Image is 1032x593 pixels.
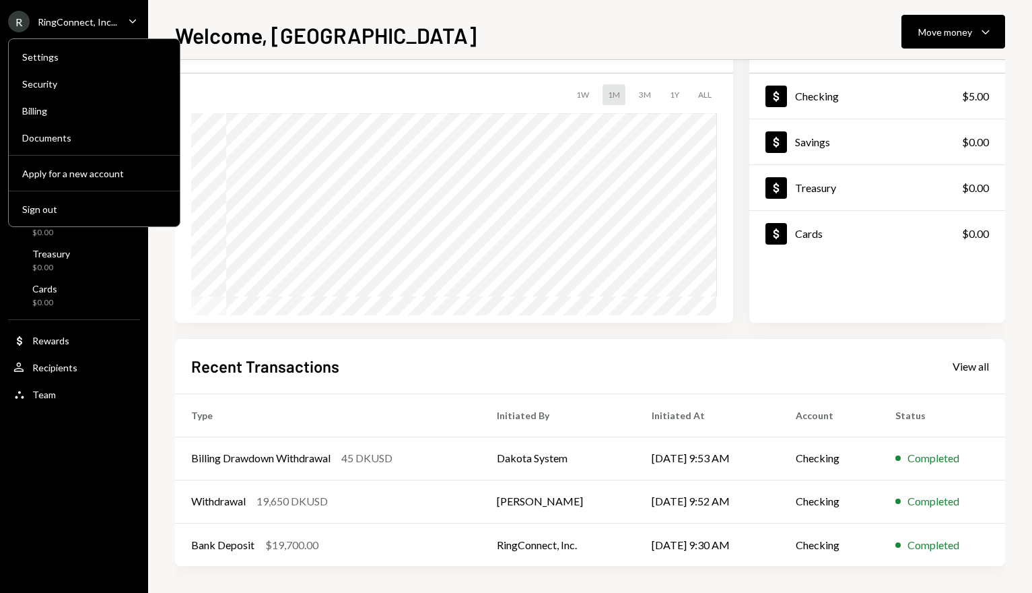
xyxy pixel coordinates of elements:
[14,125,174,150] a: Documents
[14,197,174,222] button: Sign out
[795,90,839,102] div: Checking
[962,134,989,150] div: $0.00
[780,480,879,523] td: Checking
[481,394,635,437] th: Initiated By
[907,537,959,553] div: Completed
[22,132,166,144] div: Documents
[191,355,339,377] h2: Recent Transactions
[191,450,331,466] div: Billing Drawdown Withdrawal
[32,227,65,239] div: $0.00
[22,168,166,179] div: Apply for a new account
[8,382,140,406] a: Team
[571,84,594,105] div: 1W
[8,279,140,311] a: Cards$0.00
[635,437,780,480] td: [DATE] 9:53 AM
[481,437,635,480] td: Dakota System
[633,84,656,105] div: 3M
[8,355,140,379] a: Recipients
[341,450,392,466] div: 45 DKUSD
[780,523,879,566] td: Checking
[14,162,174,186] button: Apply for a new account
[603,84,625,105] div: 1M
[265,537,318,553] div: $19,700.00
[8,11,30,32] div: R
[22,105,166,117] div: Billing
[14,44,174,69] a: Settings
[635,523,780,566] td: [DATE] 9:30 AM
[780,394,879,437] th: Account
[907,450,959,466] div: Completed
[14,98,174,123] a: Billing
[38,16,117,28] div: RingConnect, Inc...
[481,523,635,566] td: RingConnect, Inc.
[693,84,717,105] div: ALL
[780,437,879,480] td: Checking
[749,165,1005,210] a: Treasury$0.00
[32,283,57,294] div: Cards
[175,394,481,437] th: Type
[953,358,989,373] a: View all
[635,394,780,437] th: Initiated At
[481,480,635,523] td: [PERSON_NAME]
[795,227,823,240] div: Cards
[32,335,69,346] div: Rewards
[175,22,477,49] h1: Welcome, [GEOGRAPHIC_DATA]
[749,211,1005,256] a: Cards$0.00
[32,297,57,309] div: $0.00
[256,493,328,509] div: 19,650 DKUSD
[664,84,685,105] div: 1Y
[14,71,174,96] a: Security
[32,362,77,373] div: Recipients
[962,88,989,104] div: $5.00
[795,181,836,194] div: Treasury
[879,394,1005,437] th: Status
[901,15,1005,49] button: Move money
[32,262,70,274] div: $0.00
[907,493,959,509] div: Completed
[22,204,166,215] div: Sign out
[749,119,1005,164] a: Savings$0.00
[635,480,780,523] td: [DATE] 9:52 AM
[191,537,254,553] div: Bank Deposit
[32,389,56,400] div: Team
[795,135,830,148] div: Savings
[22,51,166,63] div: Settings
[953,360,989,373] div: View all
[749,73,1005,119] a: Checking$5.00
[191,493,246,509] div: Withdrawal
[918,25,972,39] div: Move money
[32,248,70,259] div: Treasury
[962,180,989,196] div: $0.00
[962,226,989,242] div: $0.00
[8,244,140,276] a: Treasury$0.00
[22,78,166,90] div: Security
[8,328,140,352] a: Rewards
